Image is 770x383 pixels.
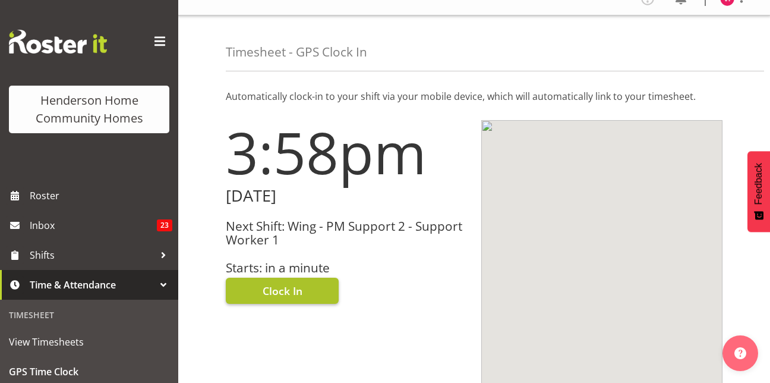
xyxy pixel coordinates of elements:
[9,333,169,351] span: View Timesheets
[226,278,339,304] button: Clock In
[747,151,770,232] button: Feedback - Show survey
[226,187,467,205] h2: [DATE]
[9,363,169,381] span: GPS Time Clock
[263,283,302,299] span: Clock In
[226,45,367,59] h4: Timesheet - GPS Clock In
[753,163,764,205] span: Feedback
[226,261,467,275] h3: Starts: in a minute
[30,187,172,205] span: Roster
[226,89,722,103] p: Automatically clock-in to your shift via your mobile device, which will automatically link to you...
[226,120,467,184] h1: 3:58pm
[3,327,175,357] a: View Timesheets
[21,92,157,127] div: Henderson Home Community Homes
[9,30,107,54] img: Rosterit website logo
[226,219,467,247] h3: Next Shift: Wing - PM Support 2 - Support Worker 1
[30,276,154,294] span: Time & Attendance
[3,303,175,327] div: Timesheet
[30,216,157,234] span: Inbox
[157,219,172,231] span: 23
[734,347,746,359] img: help-xxl-2.png
[30,246,154,264] span: Shifts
